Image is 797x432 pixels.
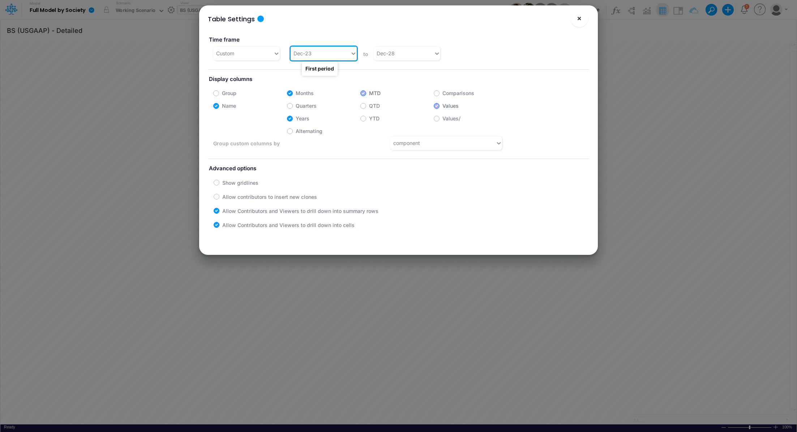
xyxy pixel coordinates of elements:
label: Allow contributors to insert new clones [222,193,317,201]
div: Tooltip anchor [257,16,264,22]
label: Time frame [208,33,393,47]
strong: First period [305,65,334,72]
div: Custom [216,50,234,57]
label: MTD [369,89,381,97]
label: Show gridlines [222,179,258,187]
label: Alternating [296,127,322,135]
label: Advanced options [208,162,589,175]
div: Table Settings [208,14,255,24]
label: Allow Contributors and Viewers to drill down into cells [222,221,355,229]
label: Months [296,89,314,97]
span: × [577,14,582,22]
div: Dec-23 [293,50,312,57]
label: Allow Contributors and Viewers to drill down into summary rows [222,207,378,215]
label: Quarters [296,102,317,110]
label: Values/ [442,115,460,122]
label: QTD [369,102,380,110]
label: to [362,50,368,58]
div: component [393,139,420,147]
button: Close [571,10,588,27]
div: Dec-28 [377,50,395,57]
label: Display columns [208,73,589,86]
label: Group [222,89,236,97]
label: Values [442,102,459,110]
label: Years [296,115,309,122]
label: Name [222,102,236,110]
label: Group custom columns by [213,140,311,147]
label: Comparisons [442,89,474,97]
label: YTD [369,115,380,122]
